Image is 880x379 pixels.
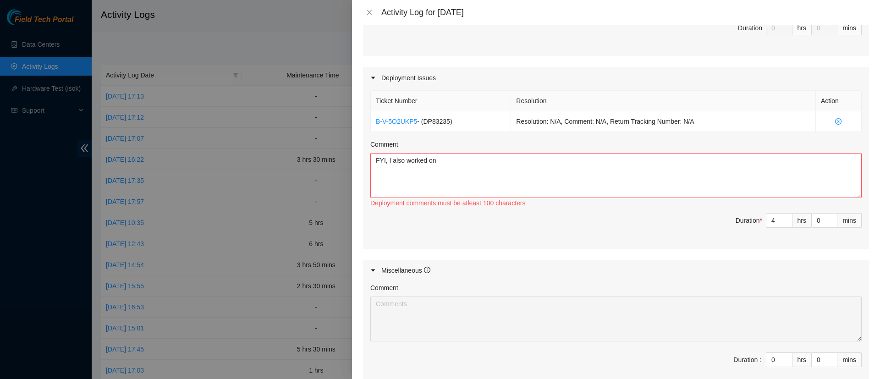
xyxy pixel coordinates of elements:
[792,213,812,228] div: hrs
[816,91,862,111] th: Action
[736,215,762,225] div: Duration
[792,21,812,35] div: hrs
[821,118,856,125] span: close-circle
[733,355,761,365] div: Duration :
[381,7,869,17] div: Activity Log for [DATE]
[370,198,862,208] div: Deployment comments must be atleast 100 characters
[363,8,376,17] button: Close
[381,265,430,275] div: Miscellaneous
[370,139,398,149] label: Comment
[376,118,417,125] a: B-V-5O2UKP5
[370,153,862,198] textarea: Comment
[371,91,511,111] th: Ticket Number
[837,213,862,228] div: mins
[424,267,430,273] span: info-circle
[370,297,862,341] textarea: Comment
[370,75,376,81] span: caret-right
[417,118,452,125] span: - ( DP83235 )
[370,268,376,273] span: caret-right
[738,23,762,33] div: Duration
[837,352,862,367] div: mins
[363,260,869,281] div: Miscellaneous info-circle
[366,9,373,16] span: close
[511,91,816,111] th: Resolution
[511,111,816,132] td: Resolution: N/A, Comment: N/A, Return Tracking Number: N/A
[363,67,869,88] div: Deployment Issues
[792,352,812,367] div: hrs
[370,283,398,293] label: Comment
[837,21,862,35] div: mins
